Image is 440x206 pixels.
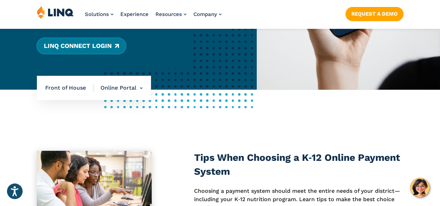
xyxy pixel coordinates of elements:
li: Online Portal [94,76,143,100]
span: Solutions [85,11,109,17]
span: Resources [155,11,182,17]
a: LINQ Connect Login [37,38,126,54]
button: Hello, have a question? Let’s chat. [410,178,430,197]
a: Resources [155,11,186,17]
span: Front of House [45,84,94,92]
a: Solutions [85,11,113,17]
a: Company [193,11,222,17]
a: Experience [120,11,149,17]
span: Company [193,11,217,17]
nav: Primary Navigation [85,6,222,28]
img: LINQ | K‑12 Software [37,6,74,19]
nav: Button Navigation [345,6,403,21]
h3: Tips When Choosing a K‑12 Online Payment System [194,151,403,179]
a: Request a Demo [345,7,403,21]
